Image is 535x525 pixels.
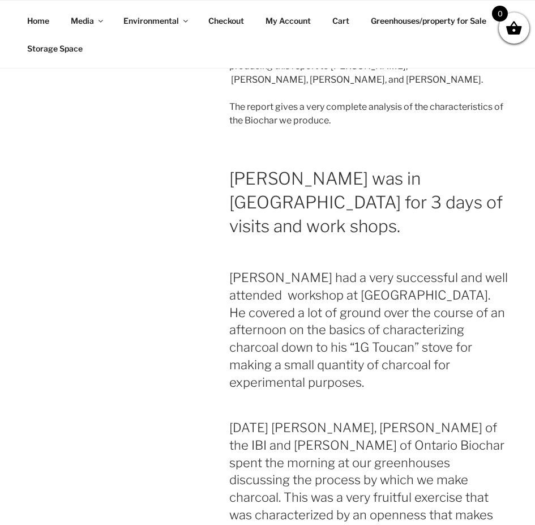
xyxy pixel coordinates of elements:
[17,35,92,62] a: Storage Space
[17,7,59,35] a: Home
[61,7,112,35] a: Media
[492,6,508,22] span: 0
[17,7,508,62] nav: Top Menu
[322,7,359,35] a: Cart
[229,100,508,127] p: The report gives a very complete analysis of the characteristics of the Biochar we produce.
[229,141,508,238] h1: [PERSON_NAME] was in [GEOGRAPHIC_DATA] for 3 days of visits and work shops.
[113,7,196,35] a: Environmental
[361,7,496,35] a: Greenhouses/property for Sale
[255,7,320,35] a: My Account
[198,7,254,35] a: Checkout
[229,250,508,391] h3: [PERSON_NAME] had a very successful and well attended workshop at [GEOGRAPHIC_DATA]. He covered a...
